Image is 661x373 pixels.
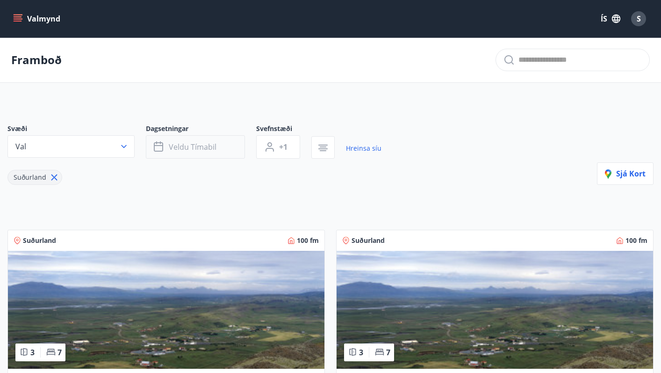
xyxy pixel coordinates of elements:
[597,162,654,185] button: Sjá kort
[637,14,641,24] span: S
[297,236,319,245] span: 100 fm
[169,142,216,152] span: Veldu tímabil
[11,10,64,27] button: menu
[57,347,62,358] span: 7
[146,124,256,135] span: Dagsetningar
[14,173,46,182] span: Suðurland
[7,170,62,185] div: Suðurland
[8,251,324,369] img: Paella dish
[627,7,650,30] button: S
[359,347,363,358] span: 3
[30,347,35,358] span: 3
[346,138,381,159] a: Hreinsa síu
[7,135,135,158] button: Val
[386,347,390,358] span: 7
[7,124,146,135] span: Svæði
[11,52,62,68] p: Framboð
[596,10,625,27] button: ÍS
[15,141,26,152] span: Val
[605,168,646,179] span: Sjá kort
[146,135,245,159] button: Veldu tímabil
[625,236,647,245] span: 100 fm
[337,251,653,369] img: Paella dish
[256,124,311,135] span: Svefnstæði
[256,135,300,159] button: +1
[352,236,385,245] span: Suðurland
[279,142,287,152] span: +1
[23,236,56,245] span: Suðurland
